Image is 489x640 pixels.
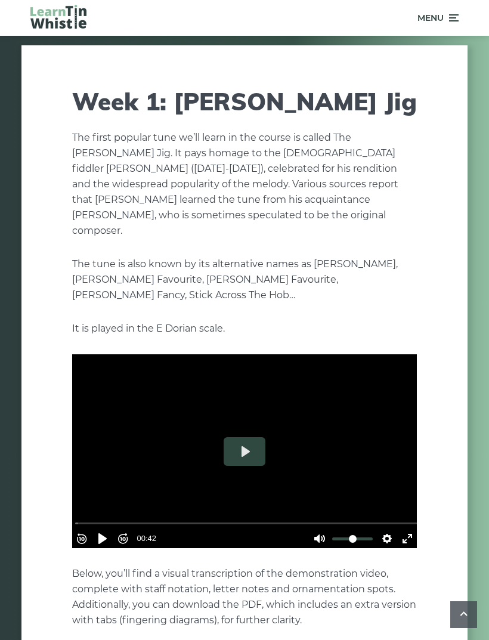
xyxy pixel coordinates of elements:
p: It is played in the E Dorian scale. [72,321,417,336]
span: Menu [417,3,444,33]
p: The first popular tune we’ll learn in the course is called The [PERSON_NAME] Jig. It pays homage ... [72,130,417,239]
img: LearnTinWhistle.com [30,5,86,29]
h1: Week 1: [PERSON_NAME] Jig [72,87,417,116]
p: Below, you’ll find a visual transcription of the demonstration video, complete with staff notatio... [72,566,417,628]
p: The tune is also known by its alternative names as [PERSON_NAME], [PERSON_NAME] Favourite, [PERSO... [72,256,417,303]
